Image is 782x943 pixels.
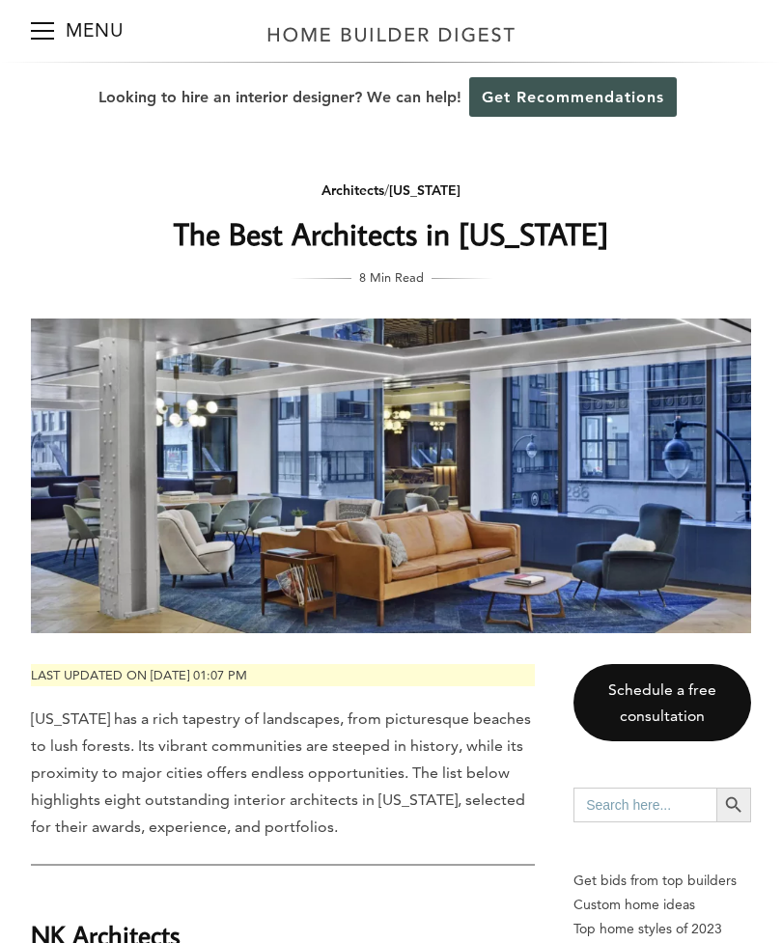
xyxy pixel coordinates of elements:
a: [US_STATE] [389,181,461,199]
svg: Search [723,794,744,816]
a: Architects [321,181,384,199]
a: Schedule a free consultation [573,664,751,741]
a: Top home styles of 2023 [573,917,751,941]
p: Get bids from top builders [573,869,751,893]
div: / [31,179,751,203]
a: Get Recommendations [469,77,677,117]
img: Home Builder Digest [259,15,524,53]
span: Menu [31,30,54,32]
a: Custom home ideas [573,893,751,917]
input: Search here... [573,788,716,822]
p: Last updated on [DATE] 01:07 pm [31,664,535,686]
h1: The Best Architects in [US_STATE] [31,210,751,257]
span: [US_STATE] has a rich tapestry of landscapes, from picturesque beaches to lush forests. Its vibra... [31,709,531,836]
span: 8 Min Read [359,266,424,288]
